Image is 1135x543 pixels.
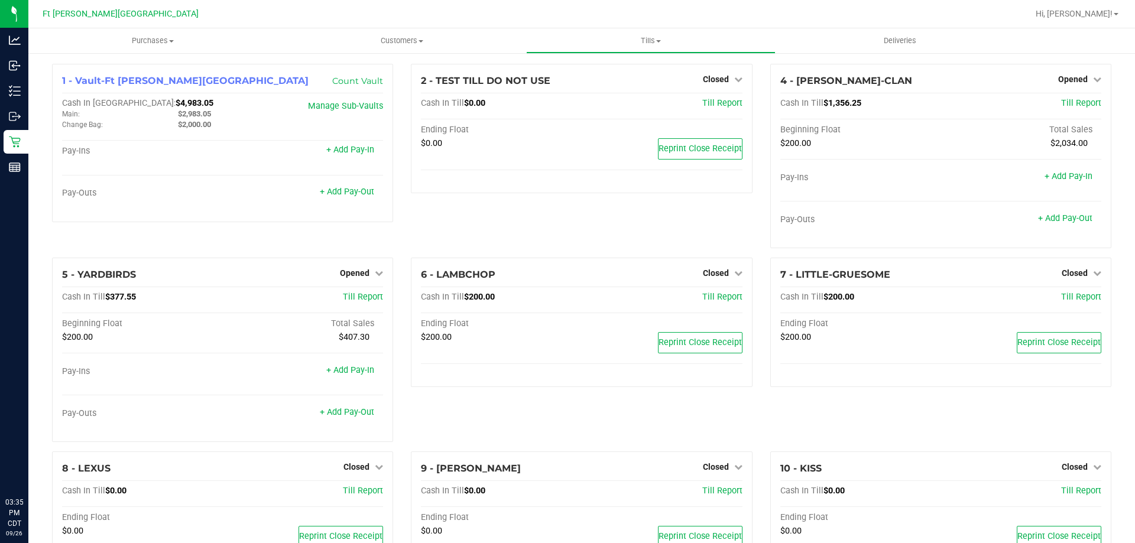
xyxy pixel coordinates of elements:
a: Purchases [28,28,277,53]
span: $0.00 [464,486,485,496]
span: Cash In Till [780,292,823,302]
span: 4 - [PERSON_NAME]-CLAN [780,75,912,86]
span: $0.00 [105,486,127,496]
span: Cash In Till [62,292,105,302]
span: 7 - LITTLE-GRUESOME [780,269,890,280]
span: Closed [703,268,729,278]
span: $0.00 [823,486,845,496]
div: Pay-Ins [62,146,223,157]
span: 2 - TEST TILL DO NOT USE [421,75,550,86]
span: Opened [1058,74,1088,84]
div: Ending Float [780,512,941,523]
div: Ending Float [421,512,582,523]
span: $200.00 [780,138,811,148]
span: $0.00 [464,98,485,108]
span: Opened [340,268,369,278]
inline-svg: Analytics [9,34,21,46]
p: 09/26 [5,529,23,538]
a: Till Report [343,486,383,496]
span: Change Bag: [62,121,103,129]
span: $2,034.00 [1050,138,1088,148]
a: Till Report [1061,98,1101,108]
a: Count Vault [332,76,383,86]
div: Pay-Outs [780,214,941,225]
a: Till Report [343,292,383,302]
div: Pay-Ins [780,173,941,183]
a: + Add Pay-Out [320,407,374,417]
span: 5 - YARDBIRDS [62,269,136,280]
span: Closed [1062,268,1088,278]
span: $200.00 [62,332,93,342]
span: $2,000.00 [178,120,211,129]
a: Deliveries [776,28,1024,53]
span: Closed [343,462,369,472]
div: Pay-Ins [62,366,223,377]
span: Till Report [702,98,742,108]
span: 8 - LEXUS [62,463,111,474]
span: Reprint Close Receipt [299,531,382,541]
a: + Add Pay-Out [320,187,374,197]
span: $0.00 [421,138,442,148]
div: Ending Float [421,125,582,135]
span: Reprint Close Receipt [659,337,742,347]
span: $200.00 [823,292,854,302]
span: Reprint Close Receipt [1017,531,1101,541]
span: 6 - LAMBCHOP [421,269,495,280]
a: Till Report [1061,486,1101,496]
span: Purchases [28,35,277,46]
div: Pay-Outs [62,408,223,419]
inline-svg: Inventory [9,85,21,97]
span: 9 - [PERSON_NAME] [421,463,521,474]
button: Reprint Close Receipt [1017,332,1101,353]
inline-svg: Outbound [9,110,21,122]
span: Tills [527,35,774,46]
a: + Add Pay-In [326,365,374,375]
span: Cash In Till [62,486,105,496]
span: $200.00 [780,332,811,342]
span: Reprint Close Receipt [1017,337,1101,347]
div: Pay-Outs [62,188,223,199]
span: Cash In Till [780,486,823,496]
span: $4,983.05 [176,98,213,108]
div: Ending Float [421,318,582,329]
span: $2,983.05 [178,109,211,118]
a: + Add Pay-In [326,145,374,155]
span: $1,356.25 [823,98,861,108]
div: Total Sales [941,125,1101,135]
a: Till Report [702,486,742,496]
span: Cash In Till [421,292,464,302]
span: $0.00 [62,526,83,536]
div: Ending Float [62,512,223,523]
span: Closed [703,74,729,84]
span: $0.00 [421,526,442,536]
a: + Add Pay-Out [1038,213,1092,223]
inline-svg: Inbound [9,60,21,71]
span: $200.00 [464,292,495,302]
inline-svg: Retail [9,136,21,148]
span: Cash In [GEOGRAPHIC_DATA]: [62,98,176,108]
div: Beginning Float [62,318,223,329]
a: Till Report [702,292,742,302]
span: Customers [278,35,526,46]
a: Tills [526,28,775,53]
a: + Add Pay-In [1045,171,1092,181]
span: Hi, [PERSON_NAME]! [1036,9,1113,18]
span: Cash In Till [780,98,823,108]
span: Ft [PERSON_NAME][GEOGRAPHIC_DATA] [43,9,199,19]
span: Cash In Till [421,486,464,496]
inline-svg: Reports [9,161,21,173]
span: 10 - KISS [780,463,822,474]
a: Till Report [1061,292,1101,302]
iframe: Resource center [12,448,47,484]
a: Manage Sub-Vaults [308,101,383,111]
span: Reprint Close Receipt [659,531,742,541]
a: Customers [277,28,526,53]
span: Closed [1062,462,1088,472]
span: $200.00 [421,332,452,342]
